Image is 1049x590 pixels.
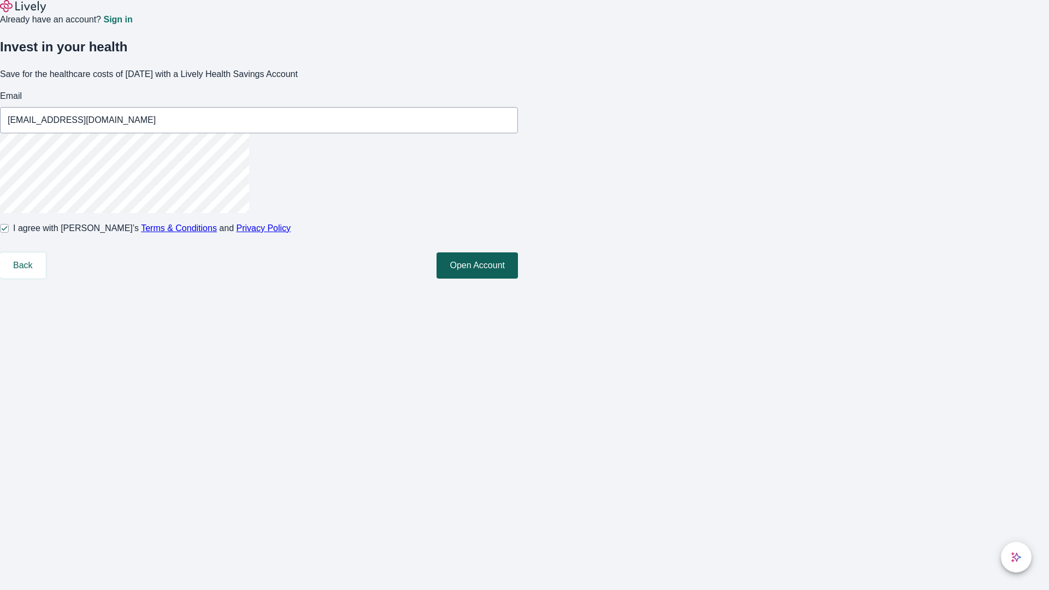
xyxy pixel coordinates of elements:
a: Privacy Policy [237,223,291,233]
svg: Lively AI Assistant [1011,552,1022,563]
button: Open Account [437,252,518,279]
a: Sign in [103,15,132,24]
button: chat [1001,542,1032,573]
span: I agree with [PERSON_NAME]’s and [13,222,291,235]
a: Terms & Conditions [141,223,217,233]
